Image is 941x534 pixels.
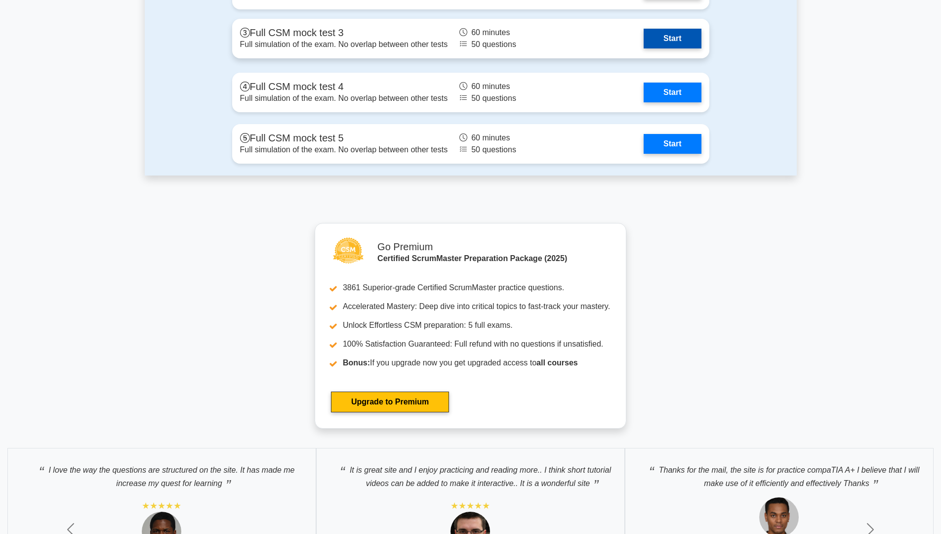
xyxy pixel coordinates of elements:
a: Start [644,134,701,154]
div: ★★★★★ [142,500,181,512]
a: Start [644,29,701,48]
p: It is great site and I enjoy practicing and reading more.. I think short tutorial videos can be a... [327,458,614,489]
p: Thanks for the mail, the site is for practice compaTIA A+ I believe that I will make use of it ef... [635,458,923,489]
a: Upgrade to Premium [331,392,449,412]
p: I love the way the questions are structured on the site. It has made me increase my quest for lea... [18,458,306,489]
a: Start [644,83,701,102]
div: ★★★★★ [450,500,490,512]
